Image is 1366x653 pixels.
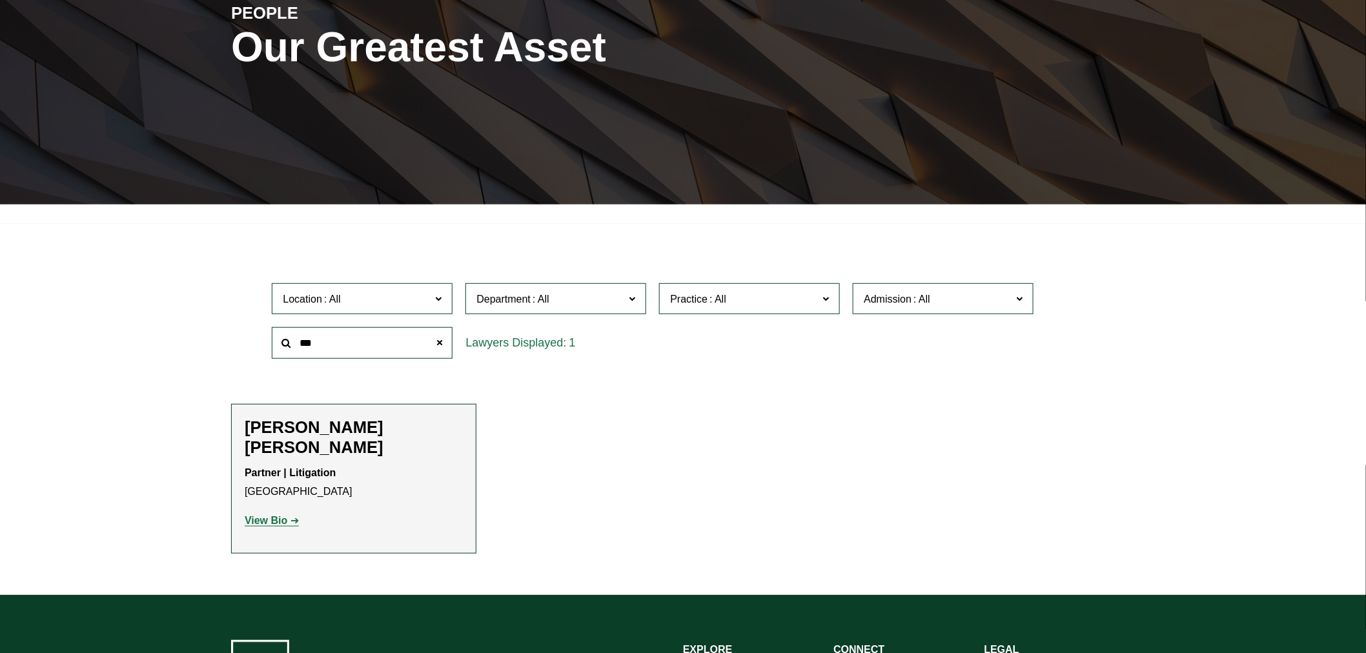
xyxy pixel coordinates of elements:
[245,417,463,457] h2: [PERSON_NAME] [PERSON_NAME]
[476,294,531,305] span: Department
[245,467,336,478] strong: Partner | Litigation
[245,464,463,501] p: [GEOGRAPHIC_DATA]
[245,515,287,526] strong: View Bio
[569,336,576,349] span: 1
[245,515,299,526] a: View Bio
[864,294,912,305] span: Admission
[670,294,708,305] span: Practice
[283,294,322,305] span: Location
[231,3,457,23] h4: PEOPLE
[231,24,833,71] h1: Our Greatest Asset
